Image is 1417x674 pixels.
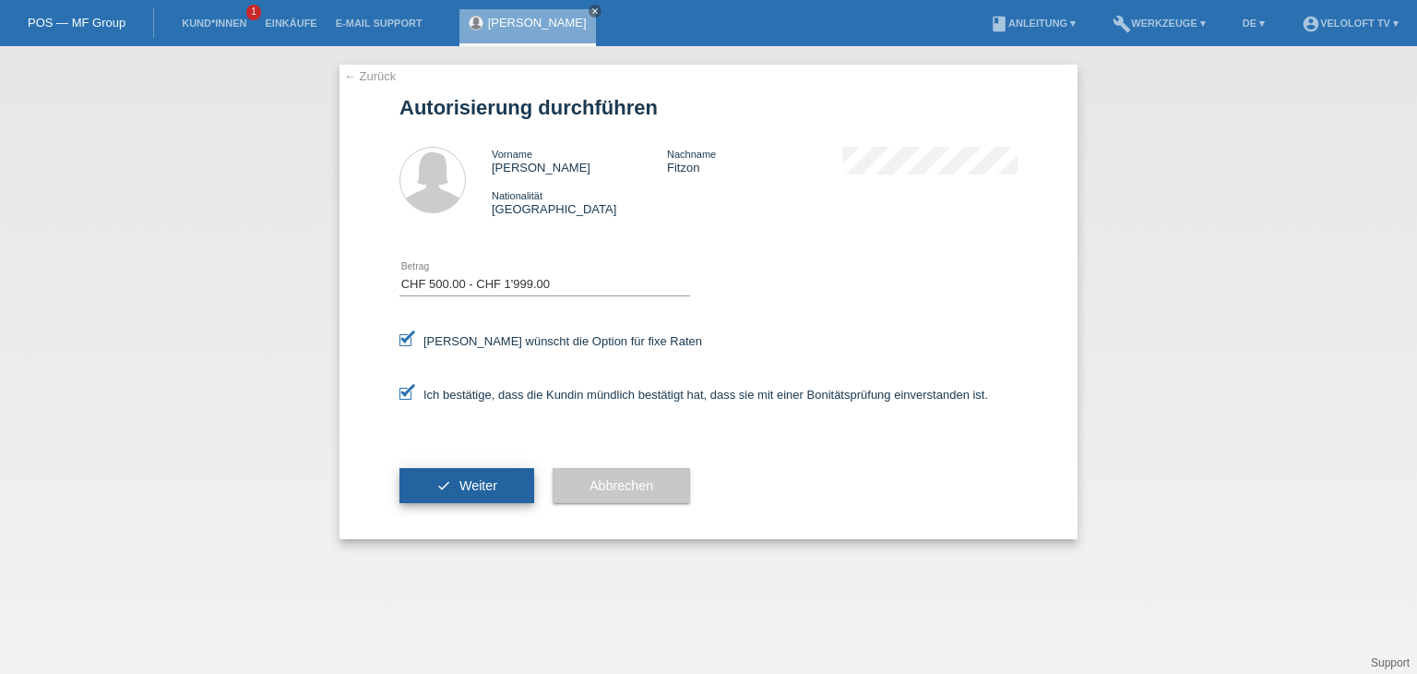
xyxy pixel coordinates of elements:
[1371,656,1410,669] a: Support
[1103,18,1215,29] a: buildWerkzeuge ▾
[492,147,667,175] div: [PERSON_NAME]
[1113,15,1131,33] i: build
[399,388,988,402] label: Ich bestätige, dass die Kundin mündlich bestätigt hat, dass sie mit einer Bonitätsprüfung einvers...
[981,18,1085,29] a: bookAnleitung ▾
[667,147,842,175] div: Fitzon
[459,478,497,493] span: Weiter
[1302,15,1320,33] i: account_circle
[553,468,690,503] button: Abbrechen
[256,18,326,29] a: Einkäufe
[1233,18,1274,29] a: DE ▾
[399,468,534,503] button: check Weiter
[590,6,600,16] i: close
[173,18,256,29] a: Kund*innen
[492,190,542,201] span: Nationalität
[488,16,587,30] a: [PERSON_NAME]
[492,149,532,160] span: Vorname
[589,478,653,493] span: Abbrechen
[589,5,601,18] a: close
[246,5,261,20] span: 1
[28,16,125,30] a: POS — MF Group
[436,478,451,493] i: check
[344,69,396,83] a: ← Zurück
[667,149,716,160] span: Nachname
[399,334,702,348] label: [PERSON_NAME] wünscht die Option für fixe Raten
[1292,18,1408,29] a: account_circleVeloLoft TV ▾
[399,96,1018,119] h1: Autorisierung durchführen
[990,15,1008,33] i: book
[327,18,432,29] a: E-Mail Support
[492,188,667,216] div: [GEOGRAPHIC_DATA]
